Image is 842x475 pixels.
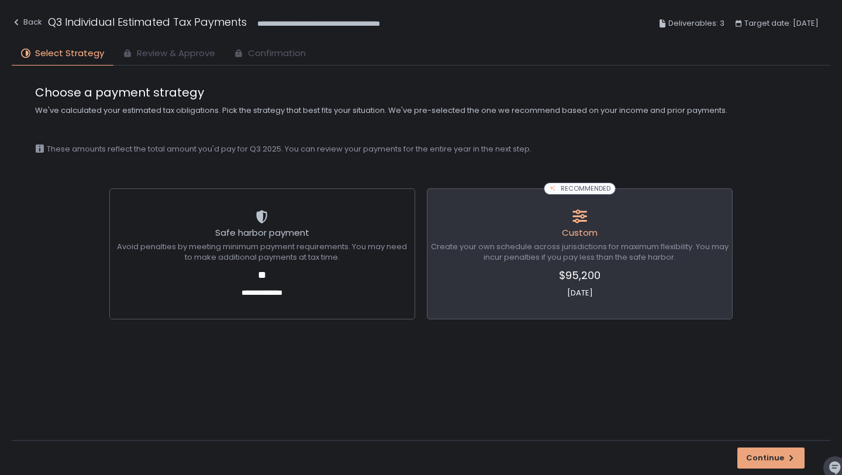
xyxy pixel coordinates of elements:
span: Choose a payment strategy [35,84,807,101]
span: Create your own schedule across jurisdictions for maximum flexibility. You may incur penalties if... [431,242,729,263]
span: Confirmation [248,47,306,60]
span: Target date: [DATE] [744,16,819,30]
span: We've calculated your estimated tax obligations. Pick the strategy that best fits your situation.... [35,105,807,116]
span: Custom [562,226,598,239]
span: These amounts reflect the total amount you'd pay for Q3 2025. You can review your payments for th... [47,144,532,154]
div: Continue [746,453,796,463]
span: Review & Approve [137,47,215,60]
div: Back [12,15,42,29]
span: Avoid penalties by meeting minimum payment requirements. You may need to make additional payments... [113,242,411,263]
span: $95,200 [431,267,729,283]
span: [DATE] [431,288,729,298]
button: Back [12,14,42,33]
h1: Q3 Individual Estimated Tax Payments [48,14,247,30]
button: Continue [737,448,805,469]
span: Select Strategy [35,47,104,60]
span: Deliverables: 3 [668,16,724,30]
span: Safe harbor payment [215,226,309,239]
span: RECOMMENDED [561,184,610,193]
